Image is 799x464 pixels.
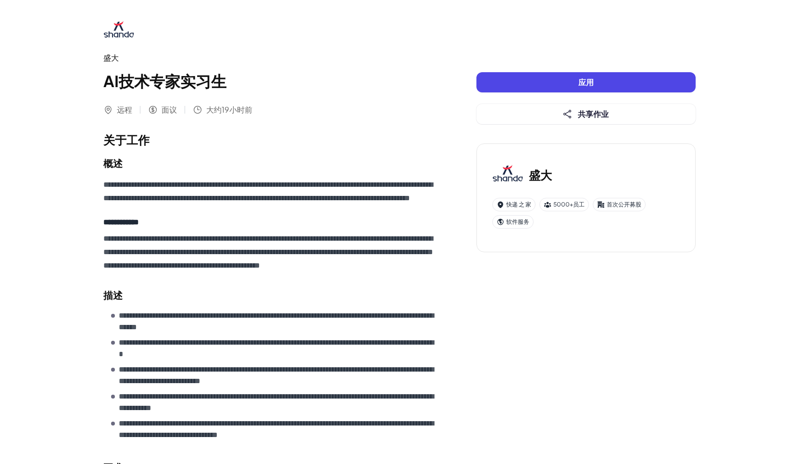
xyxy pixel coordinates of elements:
h2: 描述 [103,288,438,302]
span: 远程 [117,104,132,116]
font: 快递 之 家 [506,200,531,209]
h1: 关于工作 [103,131,438,148]
span: 大约19小时前 [206,104,252,116]
font: 首次公开募股 [607,200,641,209]
button: 应用 [476,72,696,92]
font: 软件服务 [506,218,529,226]
img: 嘘 [103,15,134,46]
h1: AI技术专家实习生 [103,69,438,92]
h2: 概述 [103,156,438,170]
span: 面议 [162,104,177,116]
button: 共享作业 [476,104,696,124]
div: 盛大 [103,52,438,64]
span: 应用 [578,77,594,87]
h3: 盛大 [529,166,552,183]
font: 5000+员工 [553,200,585,209]
span: 共享作业 [578,109,609,119]
img: 嘘 [492,159,523,190]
